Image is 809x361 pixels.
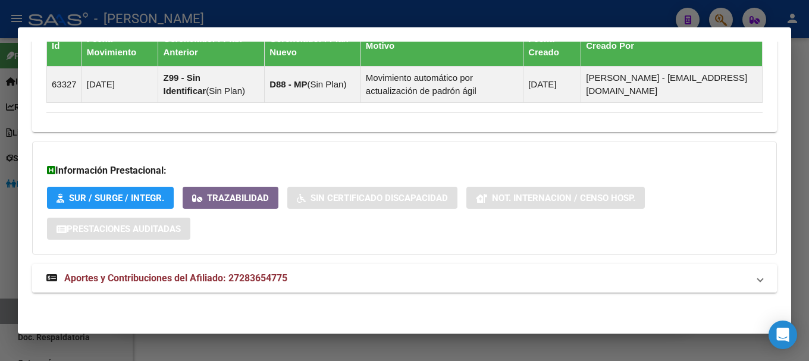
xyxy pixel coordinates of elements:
strong: D88 - MP [269,79,307,89]
button: Not. Internacion / Censo Hosp. [466,187,645,209]
td: [DATE] [523,66,581,102]
button: SUR / SURGE / INTEGR. [47,187,174,209]
button: Trazabilidad [183,187,278,209]
span: Prestaciones Auditadas [67,224,181,234]
span: Not. Internacion / Censo Hosp. [492,193,635,203]
th: Creado Por [581,25,763,66]
span: Sin Plan [209,86,242,96]
th: Gerenciador / Plan Anterior [158,25,265,66]
th: Gerenciador / Plan Nuevo [265,25,361,66]
th: Motivo [360,25,523,66]
td: ( ) [265,66,361,102]
button: Sin Certificado Discapacidad [287,187,457,209]
th: Id [47,25,82,66]
th: Fecha Movimiento [81,25,158,66]
th: Fecha Creado [523,25,581,66]
button: Prestaciones Auditadas [47,218,190,240]
strong: Z99 - Sin Identificar [163,73,206,96]
span: Aportes y Contribuciones del Afiliado: 27283654775 [64,272,287,284]
td: 63327 [47,66,82,102]
td: Movimiento automático por actualización de padrón ágil [360,66,523,102]
span: Sin Plan [311,79,344,89]
td: [PERSON_NAME] - [EMAIL_ADDRESS][DOMAIN_NAME] [581,66,763,102]
span: Sin Certificado Discapacidad [311,193,448,203]
mat-expansion-panel-header: Aportes y Contribuciones del Afiliado: 27283654775 [32,264,777,293]
div: Open Intercom Messenger [769,321,797,349]
td: ( ) [158,66,265,102]
span: Trazabilidad [207,193,269,203]
td: [DATE] [81,66,158,102]
h3: Información Prestacional: [47,164,762,178]
span: SUR / SURGE / INTEGR. [69,193,164,203]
